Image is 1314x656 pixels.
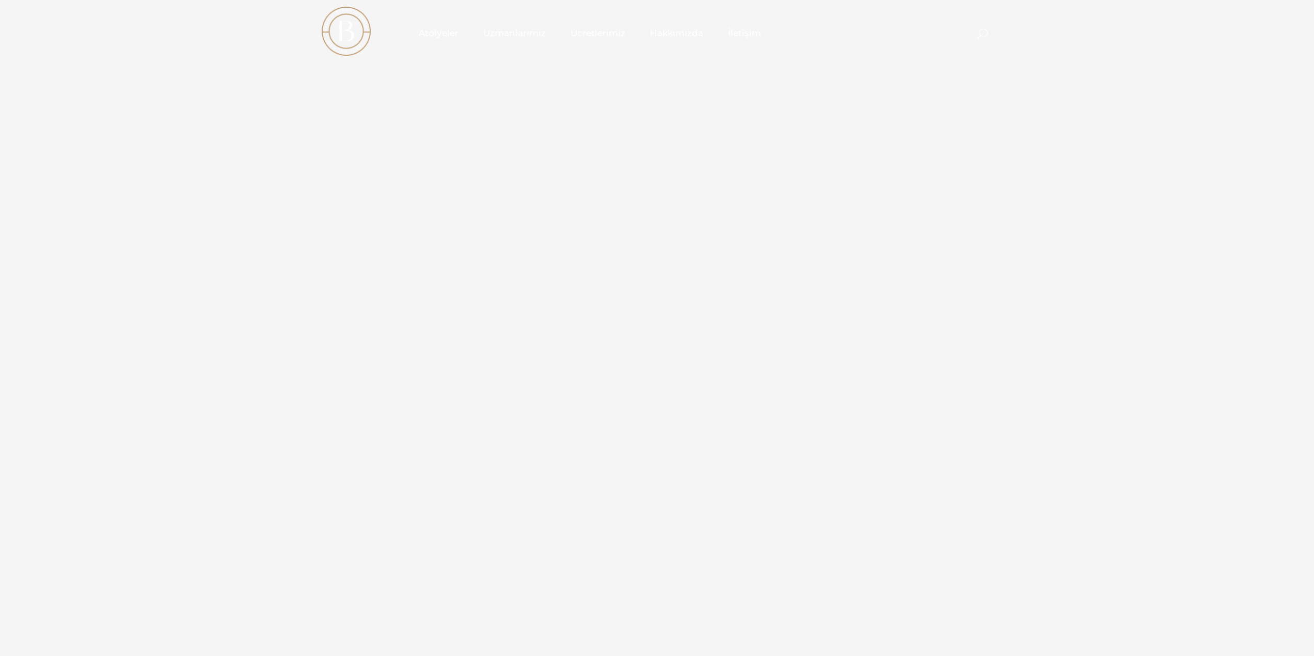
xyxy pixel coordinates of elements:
[558,7,638,59] a: Ücretlerimiz
[638,7,716,59] a: Hakkımızda
[406,7,471,59] a: Atölyeler
[571,27,625,39] span: Ücretlerimiz
[471,7,558,59] a: Uzmanlarımız
[322,7,371,56] img: light logo
[716,7,773,59] a: İletişim
[728,27,761,39] span: İletişim
[483,27,546,39] span: Uzmanlarımız
[650,27,703,39] span: Hakkımızda
[419,27,458,39] span: Atölyeler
